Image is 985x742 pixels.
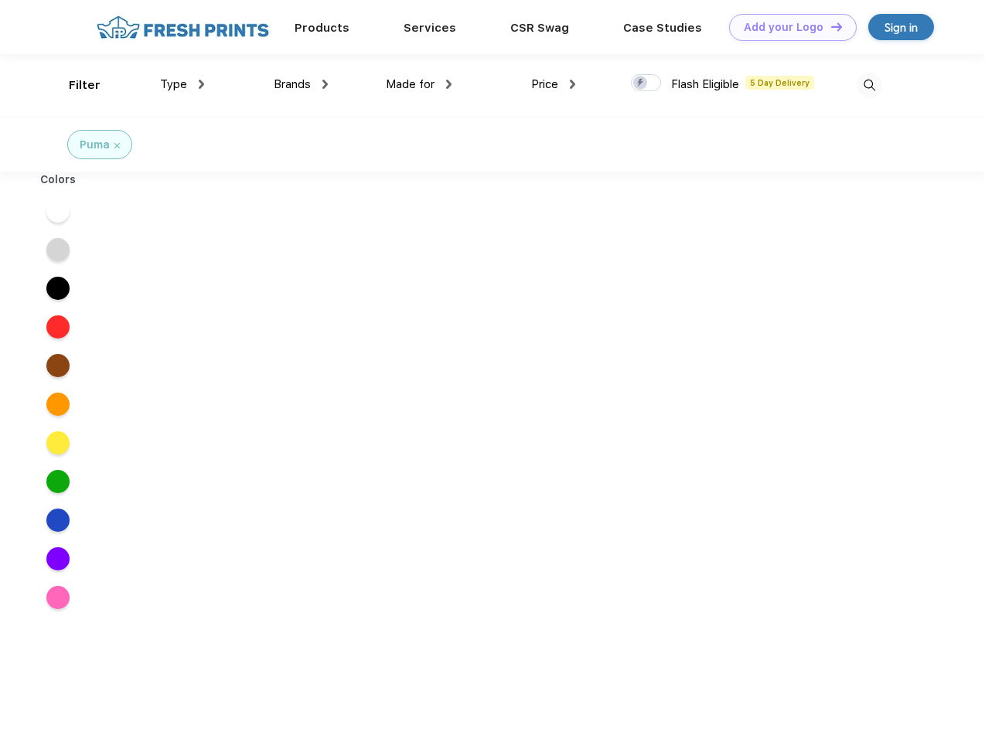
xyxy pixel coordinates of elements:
[80,137,110,153] div: Puma
[857,73,882,98] img: desktop_search.svg
[404,21,456,35] a: Services
[160,77,187,91] span: Type
[510,21,569,35] a: CSR Swag
[92,14,274,41] img: fo%20logo%202.webp
[745,76,814,90] span: 5 Day Delivery
[446,80,452,89] img: dropdown.png
[386,77,435,91] span: Made for
[69,77,101,94] div: Filter
[274,77,311,91] span: Brands
[868,14,934,40] a: Sign in
[295,21,349,35] a: Products
[831,22,842,31] img: DT
[322,80,328,89] img: dropdown.png
[199,80,204,89] img: dropdown.png
[744,21,823,34] div: Add your Logo
[884,19,918,36] div: Sign in
[570,80,575,89] img: dropdown.png
[671,77,739,91] span: Flash Eligible
[531,77,558,91] span: Price
[29,172,88,188] div: Colors
[114,143,120,148] img: filter_cancel.svg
